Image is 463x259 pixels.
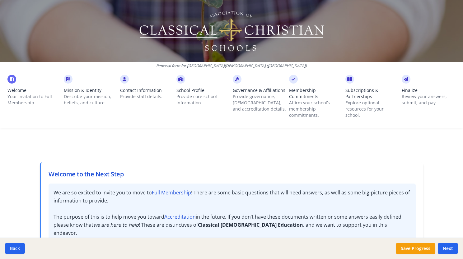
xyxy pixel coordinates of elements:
em: we are here to help [93,221,139,228]
p: Review your answers, submit, and pay. [402,93,456,106]
p: Your invitation to Full Membership. [7,93,61,106]
span: Mission & Identity [64,87,118,93]
strong: Full Membership [152,189,191,196]
p: Explore optional resources for your school. [345,100,399,118]
button: Back [5,243,25,254]
button: Save Progress [396,243,435,254]
button: Next [438,243,458,254]
span: Subscriptions & Partnerships [345,87,399,100]
strong: Accreditation [164,213,196,220]
span: Contact Information [120,87,174,93]
p: Provide core school information. [176,93,230,106]
img: Logo [138,9,325,53]
p: Provide governance, [DEMOGRAPHIC_DATA], and accreditation details. [233,93,287,112]
p: Describe your mission, beliefs, and culture. [64,93,118,106]
span: Finalize [402,87,456,93]
span: Governance & Affiliations [233,87,287,93]
p: Provide staff details. [120,93,174,100]
strong: Classical [DEMOGRAPHIC_DATA] Education [198,221,303,228]
p: Affirm your school’s membership commitments. [289,100,343,118]
p: We are so excited to invite you to move to ! There are some basic questions that will need answer... [49,184,416,242]
span: School Profile [176,87,230,93]
span: Membership Commitments [289,87,343,100]
span: Welcome [7,87,61,93]
h2: Welcome to the Next Step [49,170,416,179]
